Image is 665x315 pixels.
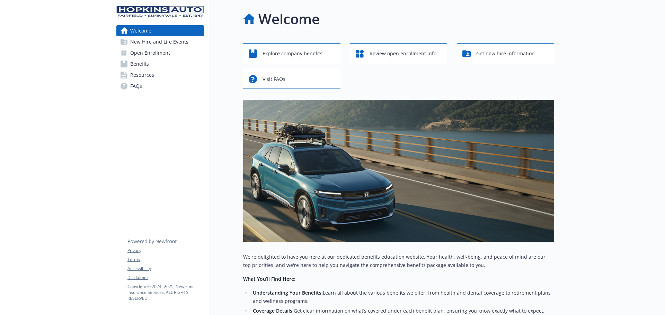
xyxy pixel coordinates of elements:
[130,81,142,92] span: FAQs
[127,275,204,281] a: Disclaimer
[457,43,554,63] button: Get new hire information
[251,307,554,315] li: Get clear information on what’s covered under each benefit plan, ensuring you know exactly what t...
[116,81,204,92] a: FAQs
[130,25,151,36] span: Welcome
[253,289,323,296] strong: Understanding Your Benefits:
[130,70,154,81] span: Resources
[116,47,204,58] a: Open Enrollment
[116,36,204,47] a: New Hire and Life Events
[243,43,340,63] button: Explore company benefits
[243,276,295,282] strong: What You’ll Find Here:
[127,284,204,301] p: Copyright © 2024 - 2025 , Newfront Insurance Services, ALL RIGHTS RESERVED
[243,100,554,242] img: overview page banner
[263,47,322,60] span: Explore company benefits
[253,307,294,314] strong: Coverage Details:
[127,248,204,254] a: Privacy
[251,289,554,305] li: Learn all about the various benefits we offer, from health and dental coverage to retirement plan...
[127,266,204,272] a: Accessibility
[130,58,149,70] span: Benefits
[127,257,204,263] a: Terms
[258,9,320,29] h1: Welcome
[116,58,204,70] a: Benefits
[350,43,447,63] button: Review open enrollment info
[130,36,188,47] span: New Hire and Life Events
[370,47,436,60] span: Review open enrollment info
[263,73,285,86] span: Visit FAQs
[116,70,204,81] a: Resources
[243,69,340,89] button: Visit FAQs
[243,253,554,269] p: We're delighted to have you here at our dedicated benefits education website. Your health, well-b...
[130,47,170,58] span: Open Enrollment
[476,47,535,60] span: Get new hire information
[116,25,204,36] a: Welcome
